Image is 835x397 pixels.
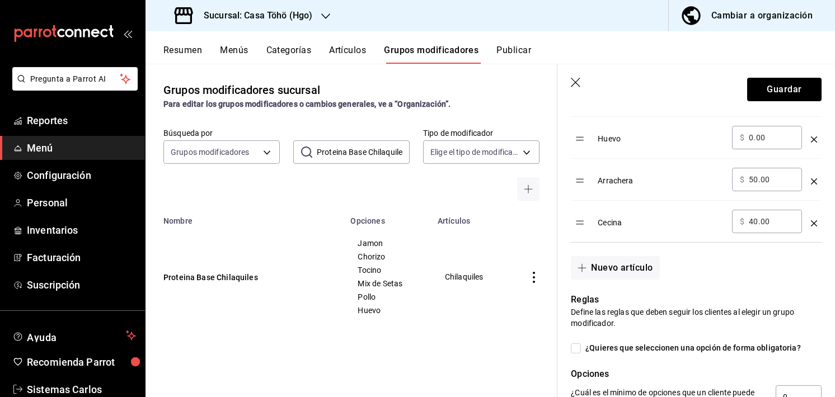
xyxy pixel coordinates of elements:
input: Buscar [317,141,410,163]
span: Recomienda Parrot [27,355,136,370]
button: Proteina Base Chilaquiles [163,272,298,283]
div: navigation tabs [163,45,835,64]
button: Categorías [266,45,312,64]
span: Inventarios [27,223,136,238]
label: Tipo de modificador [423,129,540,137]
a: Pregunta a Parrot AI [8,81,138,93]
span: Jamon [358,239,416,247]
span: $ [740,134,744,141]
button: Artículos [329,45,366,64]
button: Guardar [747,78,822,101]
div: Cambiar a organización [711,8,813,23]
div: Grupos modificadores sucursal [163,82,320,98]
span: $ [740,176,744,183]
span: Suscripción [27,277,136,292]
span: Tocino [358,266,416,274]
p: Define las reglas que deben seguir los clientes al elegir un grupo modificador. [571,306,822,329]
span: Sistemas Carlos [27,382,136,397]
table: simple table [146,210,557,328]
button: actions [528,272,540,283]
div: Arrachera [598,168,723,186]
th: Artículos [431,210,510,225]
span: Chorizo [358,253,416,261]
span: Menú [27,140,136,155]
span: Configuración [27,168,136,183]
button: Menús [220,45,248,64]
span: Reportes [27,113,136,128]
div: Cecina [598,210,723,228]
p: Reglas [571,293,822,306]
button: Resumen [163,45,202,64]
span: Mix de Setas [358,280,416,287]
span: ¿Quieres que seleccionen una opción de forma obligatoria? [581,342,801,354]
span: Pollo [358,293,416,301]
p: Opciones [571,367,822,381]
span: Chilaquiles [445,273,496,281]
button: Publicar [496,45,531,64]
span: Pregunta a Parrot AI [30,73,120,85]
span: Personal [27,195,136,210]
button: Grupos modificadores [384,45,479,64]
button: open_drawer_menu [123,29,132,38]
span: Facturación [27,250,136,265]
button: Pregunta a Parrot AI [12,67,138,91]
span: Huevo [358,306,416,314]
span: Elige el tipo de modificador [430,146,519,158]
h3: Sucursal: Casa Töhö (Hgo) [195,9,312,22]
span: $ [740,218,744,225]
th: Opciones [344,210,430,225]
button: Nuevo artículo [571,256,659,280]
label: Búsqueda por [163,129,280,137]
span: Ayuda [27,329,121,342]
span: Grupos modificadores [171,146,250,158]
strong: Para editar los grupos modificadores o cambios generales, ve a “Organización”. [163,100,451,108]
div: Huevo [598,126,723,144]
th: Nombre [146,210,344,225]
